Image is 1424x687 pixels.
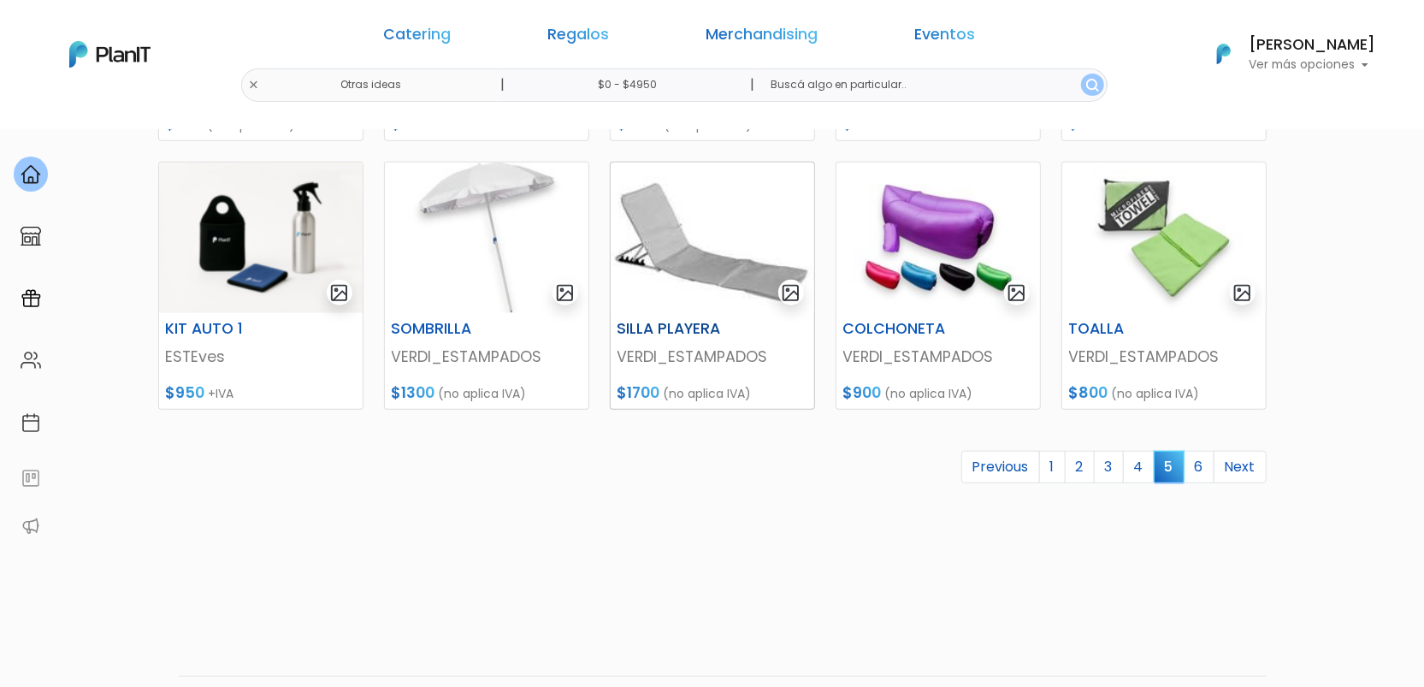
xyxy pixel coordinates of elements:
[1039,451,1066,483] a: 1
[885,385,973,402] span: (no aplica IVA)
[664,385,752,402] span: (no aplica IVA)
[843,346,1033,368] p: VERDI_ESTAMPADOS
[392,114,431,134] span: $340
[961,451,1040,483] a: Previous
[1195,32,1376,76] button: PlanIt Logo [PERSON_NAME] Ver más opciones
[547,27,609,48] a: Regalos
[610,162,815,410] a: gallery-light SILLA PLAYERA VERDI_ESTAMPADOS $1700 (no aplica IVA)
[555,283,575,303] img: gallery-light
[1112,116,1137,133] span: +IVA
[750,74,754,95] p: |
[88,16,246,50] div: ¿Necesitás ayuda?
[1250,38,1376,53] h6: [PERSON_NAME]
[1250,59,1376,71] p: Ver más opciones
[381,320,522,338] h6: SOMBRILLA
[757,68,1107,102] input: Buscá algo en particular..
[1184,451,1214,483] a: 6
[617,346,807,368] p: VERDI_ESTAMPADOS
[21,468,41,489] img: feedback-78b5a0c8f98aac82b08bfc38622c3050aee476f2c9584af64705fc4e61158814.svg
[843,114,881,134] span: $700
[392,382,435,403] span: $1300
[1069,114,1108,134] span: $940
[611,163,814,313] img: thumb_WhatsApp_Image_2025-08-18_at_10.14.31.jpeg
[385,163,588,313] img: thumb_2000___2000-Photoroom__2_.jpg
[434,116,460,133] span: +IVA
[1232,283,1252,303] img: gallery-light
[159,163,363,313] img: thumb_Captura_de_pantalla_2025-08-04_094915.png
[1069,382,1108,403] span: $800
[617,114,661,134] span: $1900
[1094,451,1124,483] a: 3
[208,116,296,133] span: (no aplica IVA)
[843,382,882,403] span: $900
[1205,35,1243,73] img: PlanIt Logo
[884,116,910,133] span: +IVA
[156,320,296,338] h6: KIT AUTO 1
[914,27,975,48] a: Eventos
[166,346,356,368] p: ESTEves
[21,350,41,370] img: people-662611757002400ad9ed0e3c099ab2801c6687ba6c219adb57efc949bc21e19d.svg
[1214,451,1267,483] a: Next
[329,283,349,303] img: gallery-light
[1065,451,1095,483] a: 2
[69,41,151,68] img: PlanIt Logo
[158,162,363,410] a: gallery-light KIT AUTO 1 ESTEves $950 +IVA
[1061,162,1267,410] a: gallery-light TOALLA VERDI_ESTAMPADOS $800 (no aplica IVA)
[21,164,41,185] img: home-e721727adea9d79c4d83392d1f703f7f8bce08238fde08b1acbfd93340b81755.svg
[500,74,505,95] p: |
[392,346,582,368] p: VERDI_ESTAMPADOS
[1086,79,1099,92] img: search_button-432b6d5273f82d61273b3651a40e1bd1b912527efae98b1b7a1b2c0702e16a8d.svg
[665,116,753,133] span: (no aplica IVA)
[383,27,451,48] a: Catering
[781,283,801,303] img: gallery-light
[166,114,204,134] span: $220
[607,320,747,338] h6: SILLA PLAYERA
[21,226,41,246] img: marketplace-4ceaa7011d94191e9ded77b95e3339b90024bf715f7c57f8cf31f2d8c509eaba.svg
[1007,283,1026,303] img: gallery-light
[1059,320,1199,338] h6: TOALLA
[21,412,41,433] img: calendar-87d922413cdce8b2cf7b7f5f62616a5cf9e4887200fb71536465627b3292af00.svg
[384,162,589,410] a: gallery-light SOMBRILLA VERDI_ESTAMPADOS $1300 (no aplica IVA)
[1069,346,1259,368] p: VERDI_ESTAMPADOS
[1062,163,1266,313] img: thumb_2000___2000-Photoroom__5_.jpg
[248,80,259,91] img: close-6986928ebcb1d6c9903e3b54e860dbc4d054630f23adef3a32610726dff6a82b.svg
[833,320,973,338] h6: COLCHONETA
[439,385,527,402] span: (no aplica IVA)
[1112,385,1200,402] span: (no aplica IVA)
[166,382,205,403] span: $950
[836,163,1040,313] img: thumb_2000___2000-Photoroom__4_.jpg
[1154,451,1185,483] span: 5
[21,288,41,309] img: campaigns-02234683943229c281be62815700db0a1741e53638e28bf9629b52c665b00959.svg
[1123,451,1155,483] a: 4
[21,516,41,536] img: partners-52edf745621dab592f3b2c58e3bca9d71375a7ef29c3b500c9f145b62cc070d4.svg
[617,382,660,403] span: $1700
[836,162,1041,410] a: gallery-light COLCHONETA VERDI_ESTAMPADOS $900 (no aplica IVA)
[209,385,234,402] span: +IVA
[706,27,818,48] a: Merchandising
